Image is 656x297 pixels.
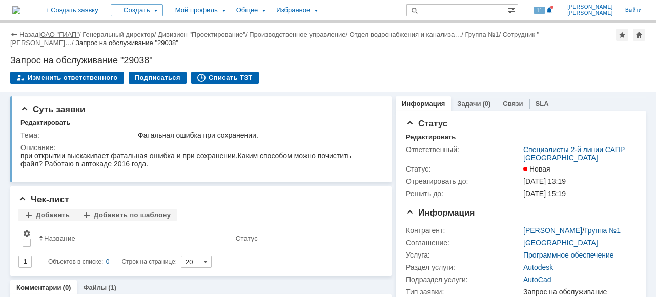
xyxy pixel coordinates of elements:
a: Производственное управление [249,31,345,38]
span: [PERSON_NAME] [567,10,613,16]
a: Задачи [457,100,481,108]
div: Фатальная ошибка при сохранении. [138,131,378,139]
a: Autodesk [523,263,553,271]
a: Связи [503,100,523,108]
span: Суть заявки [20,104,85,114]
a: Специалисты 2-й линии САПР [GEOGRAPHIC_DATA] [523,145,625,162]
div: / [158,31,249,38]
span: [DATE] 15:19 [523,189,566,198]
div: Запрос на обслуживание "29038" [10,55,646,66]
a: Назад [19,31,38,38]
div: (0) [482,100,490,108]
a: Информация [402,100,445,108]
div: Подраздел услуги: [406,275,521,284]
div: Запрос на обслуживание "29038" [75,39,178,47]
div: Редактировать [20,119,70,127]
a: [PERSON_NAME] [523,226,582,235]
div: / [249,31,350,38]
div: Статус [236,235,258,242]
a: SLA [536,100,549,108]
span: Чек-лист [18,195,69,204]
div: Ответственный: [406,145,521,154]
a: Комментарии [16,284,61,291]
div: Запрос на обслуживание [523,288,631,296]
a: [GEOGRAPHIC_DATA] [523,239,598,247]
span: [DATE] 13:19 [523,177,566,185]
a: Группа №1 [584,226,621,235]
div: Контрагент: [406,226,521,235]
div: Добавить в избранное [616,29,628,41]
div: (0) [63,284,71,291]
div: Тип заявки: [406,288,521,296]
a: Перейти на домашнюю страницу [12,6,20,14]
span: Объектов в списке: [48,258,103,265]
div: Соглашение: [406,239,521,247]
a: Программное обеспечение [523,251,614,259]
a: Группа №1 [465,31,499,38]
img: logo [12,6,20,14]
div: Отреагировать до: [406,177,521,185]
div: Тема: [20,131,136,139]
div: Название [44,235,75,242]
span: [PERSON_NAME] [567,4,613,10]
span: 11 [534,7,545,14]
div: / [465,31,502,38]
div: Описание: [20,143,380,152]
div: 0 [106,256,110,268]
th: Название [35,225,232,251]
div: Сделать домашней страницей [633,29,645,41]
a: Генеральный директор [83,31,154,38]
a: Дивизион "Проектирование" [158,31,245,38]
th: Статус [232,225,375,251]
div: Статус: [406,165,521,173]
div: Создать [111,4,163,16]
a: Отдел водоснабжения и канализа… [350,31,462,38]
div: Услуга: [406,251,521,259]
a: AutoCad [523,275,551,284]
div: Раздел услуги: [406,263,521,271]
i: Строк на странице: [48,256,177,268]
div: | [38,30,40,38]
span: Расширенный поиск [507,5,518,14]
div: / [523,226,621,235]
div: / [83,31,158,38]
div: / [350,31,465,38]
div: / [10,31,539,47]
div: / [40,31,83,38]
span: Настройки [23,229,31,238]
a: Сотрудник "[PERSON_NAME]… [10,31,539,47]
a: Файлы [83,284,107,291]
a: ОАО "ГИАП" [40,31,79,38]
span: Статус [406,119,447,129]
span: Новая [523,165,550,173]
span: Информация [406,208,475,218]
div: Редактировать [406,133,456,141]
div: Решить до: [406,189,521,198]
div: (1) [108,284,116,291]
